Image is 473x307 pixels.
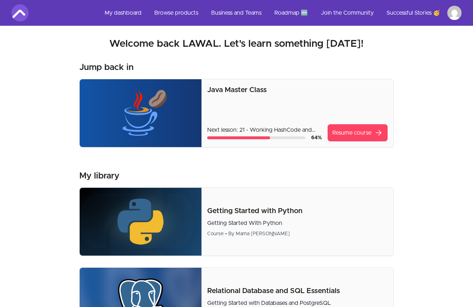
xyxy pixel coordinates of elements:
a: Resume coursearrow_forward [328,124,388,141]
h3: Jump back in [79,62,134,73]
a: Business and Teams [205,4,267,21]
span: 64 % [311,135,322,140]
h3: My library [79,170,119,182]
div: Course • By Mama [PERSON_NAME] [207,230,388,237]
a: Successful Stories 🥳 [381,4,446,21]
span: arrow_forward [374,129,383,137]
a: Join the Community [315,4,379,21]
p: Java Master Class [207,85,388,95]
a: My dashboard [99,4,147,21]
h2: Welcome back LAWAL. Let's learn something [DATE]! [11,37,462,50]
a: Browse products [149,4,204,21]
p: Getting Started with Python [207,206,388,216]
a: Roadmap 🆕 [269,4,314,21]
a: Product image for Getting Started with PythonGetting Started with PythonGetting Started With Pyth... [79,187,394,256]
div: Course progress [207,136,305,139]
p: Next lesson: 21 - Working HashCode and HashFunction [207,126,322,134]
img: Product image for Java Master Class [80,79,201,147]
p: Getting Started With Python [207,219,388,227]
nav: Main [99,4,462,21]
p: Relational Database and SQL Essentials [207,286,388,296]
img: Profile image for LAWAL HAMMED TUNDE [447,6,462,20]
img: Product image for Getting Started with Python [80,188,201,256]
img: Amigoscode logo [11,4,29,21]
